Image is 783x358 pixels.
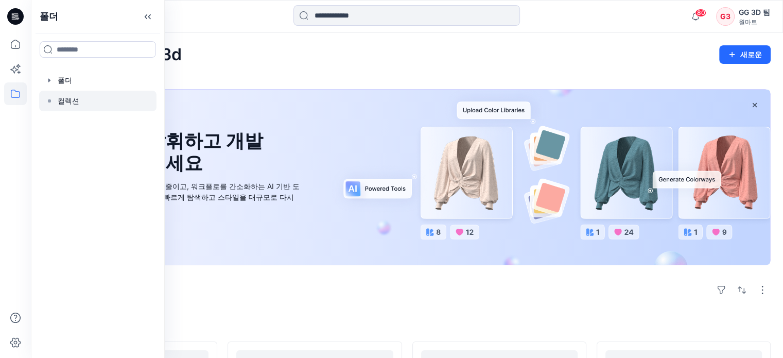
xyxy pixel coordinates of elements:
font: 월마트 [739,18,757,26]
button: 새로운 [719,45,771,64]
font: 80 [697,9,705,16]
font: GG 3D 팀 [739,8,770,16]
font: G3 [720,12,730,21]
font: 컬렉션 [58,96,79,105]
a: 더 자세히 알아보세요 [68,226,300,247]
font: 창의력을 발휘하고 개발 속도를 높이세요 [68,129,263,174]
font: 폴더 [40,11,58,22]
font: 창의성을 높이고, 수동 작업을 줄이고, 워크플로를 간소화하는 AI 기반 도구를 사용하여 아이디어를 더 빠르게 탐색하고 스타일을 대규모로 다시 칠하세요. [68,182,300,212]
